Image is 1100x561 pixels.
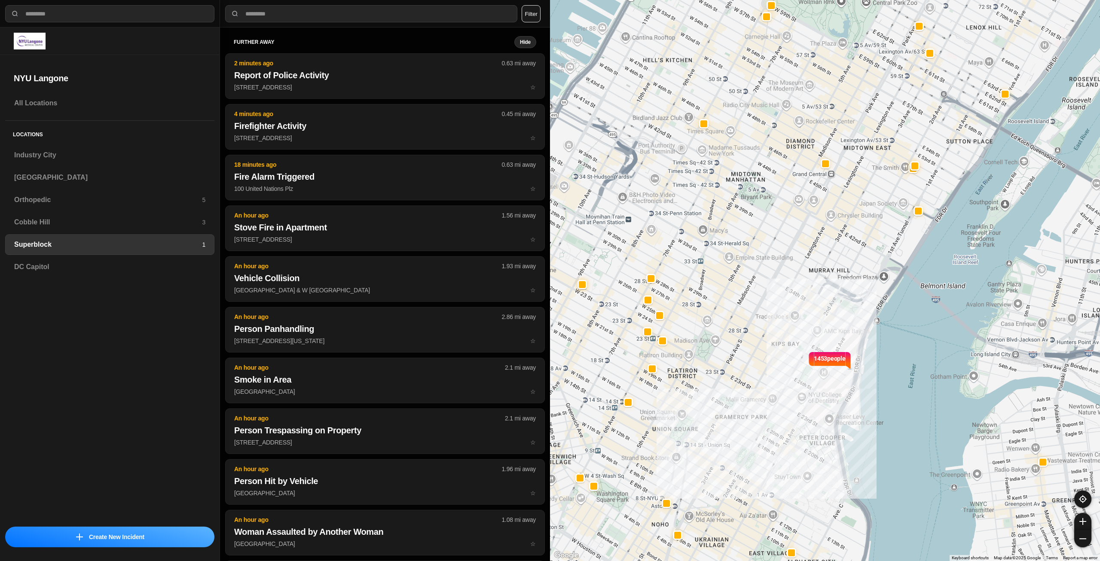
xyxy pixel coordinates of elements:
[14,239,202,250] h3: Superblock
[1079,535,1086,542] img: zoom-out
[225,205,545,251] button: An hour ago1.56 mi awayStove Fire in Apartment[STREET_ADDRESS]star
[520,39,531,46] small: Hide
[1074,530,1091,547] button: zoom-out
[5,121,214,145] h5: Locations
[234,363,505,372] p: An hour ago
[234,414,505,423] p: An hour ago
[225,307,545,353] button: An hour ago2.86 mi awayPerson Panhandling[STREET_ADDRESS][US_STATE]star
[522,5,541,22] button: Filter
[234,526,536,538] h2: Woman Assaulted by Another Woman
[225,540,545,547] a: An hour ago1.08 mi awayWoman Assaulted by Another Woman[GEOGRAPHIC_DATA]star
[530,185,536,192] span: star
[502,515,536,524] p: 1.08 mi away
[234,83,536,92] p: [STREET_ADDRESS]
[225,53,545,99] button: 2 minutes ago0.63 mi awayReport of Police Activity[STREET_ADDRESS]star
[552,550,581,561] img: Google
[234,438,536,447] p: [STREET_ADDRESS]
[1074,490,1091,508] button: recenter
[502,110,536,118] p: 0.45 mi away
[225,489,545,497] a: An hour ago1.96 mi awayPerson Hit by Vehicle[GEOGRAPHIC_DATA]star
[202,240,205,249] p: 1
[234,120,536,132] h2: Firefighter Activity
[5,212,214,233] a: Cobble Hill3
[5,527,214,547] button: iconCreate New Incident
[505,363,536,372] p: 2.1 mi away
[89,533,144,541] p: Create New Incident
[234,59,502,67] p: 2 minutes ago
[225,510,545,555] button: An hour ago1.08 mi awayWoman Assaulted by Another Woman[GEOGRAPHIC_DATA]star
[502,211,536,220] p: 1.56 mi away
[225,358,545,403] button: An hour ago2.1 mi awaySmoke in Area[GEOGRAPHIC_DATA]star
[5,234,214,255] a: Superblock1
[225,408,545,454] button: An hour ago2.1 mi awayPerson Trespassing on Property[STREET_ADDRESS]star
[234,262,502,270] p: An hour ago
[225,388,545,395] a: An hour ago2.1 mi awaySmoke in Area[GEOGRAPHIC_DATA]star
[846,351,852,370] img: notch
[225,83,545,91] a: 2 minutes ago0.63 mi awayReport of Police Activity[STREET_ADDRESS]star
[1079,518,1086,525] img: zoom-in
[225,459,545,505] button: An hour ago1.96 mi awayPerson Hit by Vehicle[GEOGRAPHIC_DATA]star
[502,262,536,270] p: 1.93 mi away
[234,374,536,386] h2: Smoke in Area
[234,69,536,81] h2: Report of Police Activity
[530,236,536,243] span: star
[14,217,202,227] h3: Cobble Hill
[530,540,536,547] span: star
[952,555,989,561] button: Keyboard shortcuts
[14,262,205,272] h3: DC Capitol
[530,439,536,446] span: star
[234,475,536,487] h2: Person Hit by Vehicle
[234,515,502,524] p: An hour ago
[530,490,536,497] span: star
[530,337,536,344] span: star
[5,145,214,166] a: Industry City
[231,9,239,18] img: search
[202,218,205,227] p: 3
[502,59,536,67] p: 0.63 mi away
[225,256,545,302] button: An hour ago1.93 mi awayVehicle Collision[GEOGRAPHIC_DATA] & W [GEOGRAPHIC_DATA]star
[11,9,19,18] img: search
[76,533,83,540] img: icon
[234,235,536,244] p: [STREET_ADDRESS]
[225,337,545,344] a: An hour ago2.86 mi awayPerson Panhandling[STREET_ADDRESS][US_STATE]star
[234,337,536,345] p: [STREET_ADDRESS][US_STATE]
[225,134,545,141] a: 4 minutes ago0.45 mi awayFirefighter Activity[STREET_ADDRESS]star
[234,489,536,497] p: [GEOGRAPHIC_DATA]
[530,135,536,141] span: star
[234,465,502,473] p: An hour ago
[530,287,536,294] span: star
[234,110,502,118] p: 4 minutes ago
[225,438,545,446] a: An hour ago2.1 mi awayPerson Trespassing on Property[STREET_ADDRESS]star
[1074,513,1091,530] button: zoom-in
[234,184,536,193] p: 100 United Nations Plz
[5,190,214,210] a: Orthopedic5
[225,104,545,150] button: 4 minutes ago0.45 mi awayFirefighter Activity[STREET_ADDRESS]star
[502,160,536,169] p: 0.63 mi away
[234,160,502,169] p: 18 minutes ago
[502,465,536,473] p: 1.96 mi away
[530,84,536,91] span: star
[502,313,536,321] p: 2.86 mi away
[234,387,536,396] p: [GEOGRAPHIC_DATA]
[14,72,206,84] h2: NYU Langone
[234,286,536,294] p: [GEOGRAPHIC_DATA] & W [GEOGRAPHIC_DATA]
[530,388,536,395] span: star
[5,257,214,277] a: DC Capitol
[814,354,846,373] p: 1453 people
[994,555,1041,560] span: Map data ©2025 Google
[234,211,502,220] p: An hour ago
[234,171,536,183] h2: Fire Alarm Triggered
[234,39,514,46] h5: further away
[225,236,545,243] a: An hour ago1.56 mi awayStove Fire in Apartment[STREET_ADDRESS]star
[514,36,536,48] button: Hide
[552,550,581,561] a: Open this area in Google Maps (opens a new window)
[225,185,545,192] a: 18 minutes ago0.63 mi awayFire Alarm Triggered100 United Nations Plzstar
[234,272,536,284] h2: Vehicle Collision
[505,414,536,423] p: 2.1 mi away
[807,351,814,370] img: notch
[225,286,545,294] a: An hour ago1.93 mi awayVehicle Collision[GEOGRAPHIC_DATA] & W [GEOGRAPHIC_DATA]star
[234,424,536,436] h2: Person Trespassing on Property
[14,150,205,160] h3: Industry City
[225,155,545,200] button: 18 minutes ago0.63 mi awayFire Alarm Triggered100 United Nations Plzstar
